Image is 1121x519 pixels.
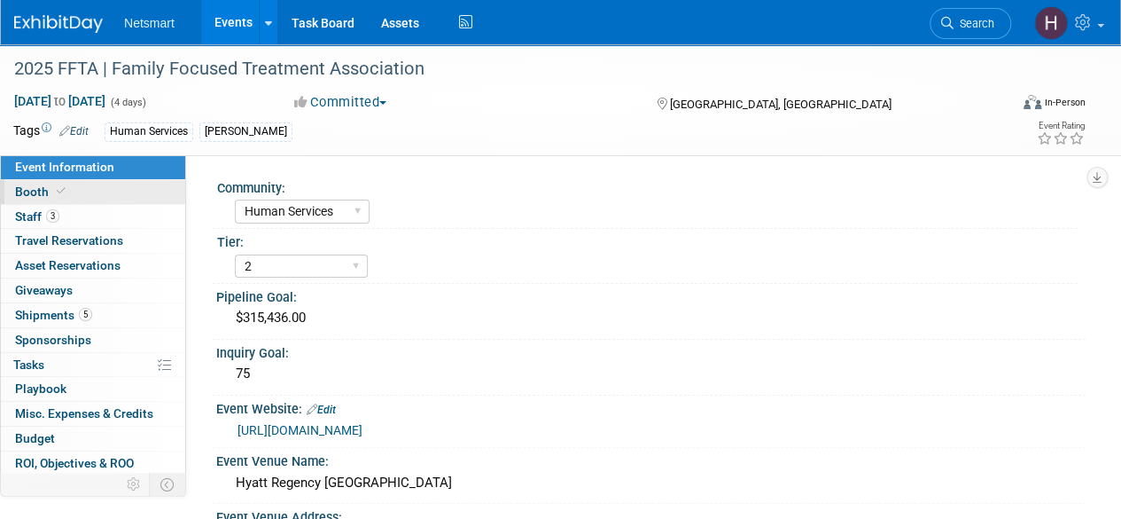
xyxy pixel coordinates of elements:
span: Event Information [15,160,114,174]
a: Event Information [1,155,185,179]
div: Event Venue Name: [216,448,1086,470]
a: Misc. Expenses & Credits [1,402,185,426]
div: [PERSON_NAME] [199,122,292,141]
div: In-Person [1044,96,1086,109]
a: Edit [307,404,336,416]
td: Tags [13,122,89,142]
a: Playbook [1,377,185,401]
span: ROI, Objectives & ROO [15,456,134,470]
a: Sponsorships [1,328,185,352]
span: to [51,94,68,108]
span: [DATE] [DATE] [13,93,106,109]
a: Edit [59,125,89,138]
div: 75 [230,360,1072,388]
span: Booth [15,185,69,199]
div: Human Services [105,122,193,141]
a: Giveaways [1,279,185,303]
i: Booth reservation complete [57,186,66,196]
div: Pipeline Goal: [216,284,1086,306]
span: Asset Reservations [15,258,121,272]
a: Tasks [1,353,185,377]
a: Budget [1,427,185,451]
span: Playbook [15,381,66,396]
a: [URL][DOMAIN_NAME] [237,423,362,437]
span: 3 [46,209,59,223]
span: Netsmart [124,16,175,30]
a: Travel Reservations [1,229,185,253]
button: Committed [288,93,393,112]
div: 2025 FFTA | Family Focused Treatment Association [8,53,994,85]
span: Search [954,17,994,30]
span: 5 [79,308,92,321]
a: Shipments5 [1,303,185,327]
td: Personalize Event Tab Strip [119,473,150,496]
img: ExhibitDay [14,15,103,33]
div: Event Website: [216,396,1086,419]
td: Toggle Event Tabs [150,473,186,496]
div: Event Rating [1037,122,1085,130]
span: Giveaways [15,283,73,297]
span: Staff [15,209,59,224]
span: Misc. Expenses & Credits [15,406,153,421]
span: Tasks [13,358,44,372]
span: Shipments [15,308,92,322]
div: Event Format [929,92,1086,119]
a: Asset Reservations [1,254,185,278]
span: (4 days) [109,97,146,108]
a: Booth [1,180,185,204]
span: [GEOGRAPHIC_DATA], [GEOGRAPHIC_DATA] [669,98,891,111]
span: Budget [15,431,55,445]
div: Tier: [217,229,1078,251]
div: $315,436.00 [230,304,1072,332]
div: Community: [217,175,1078,197]
span: Travel Reservations [15,233,123,248]
a: ROI, Objectives & ROO [1,452,185,476]
a: Staff3 [1,205,185,229]
div: Inquiry Goal: [216,340,1086,362]
img: Hannah Norsworthy [1034,6,1068,40]
a: Search [930,8,1011,39]
span: Sponsorships [15,333,91,347]
img: Format-Inperson.png [1024,95,1041,109]
div: Hyatt Regency [GEOGRAPHIC_DATA] [230,469,1072,497]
